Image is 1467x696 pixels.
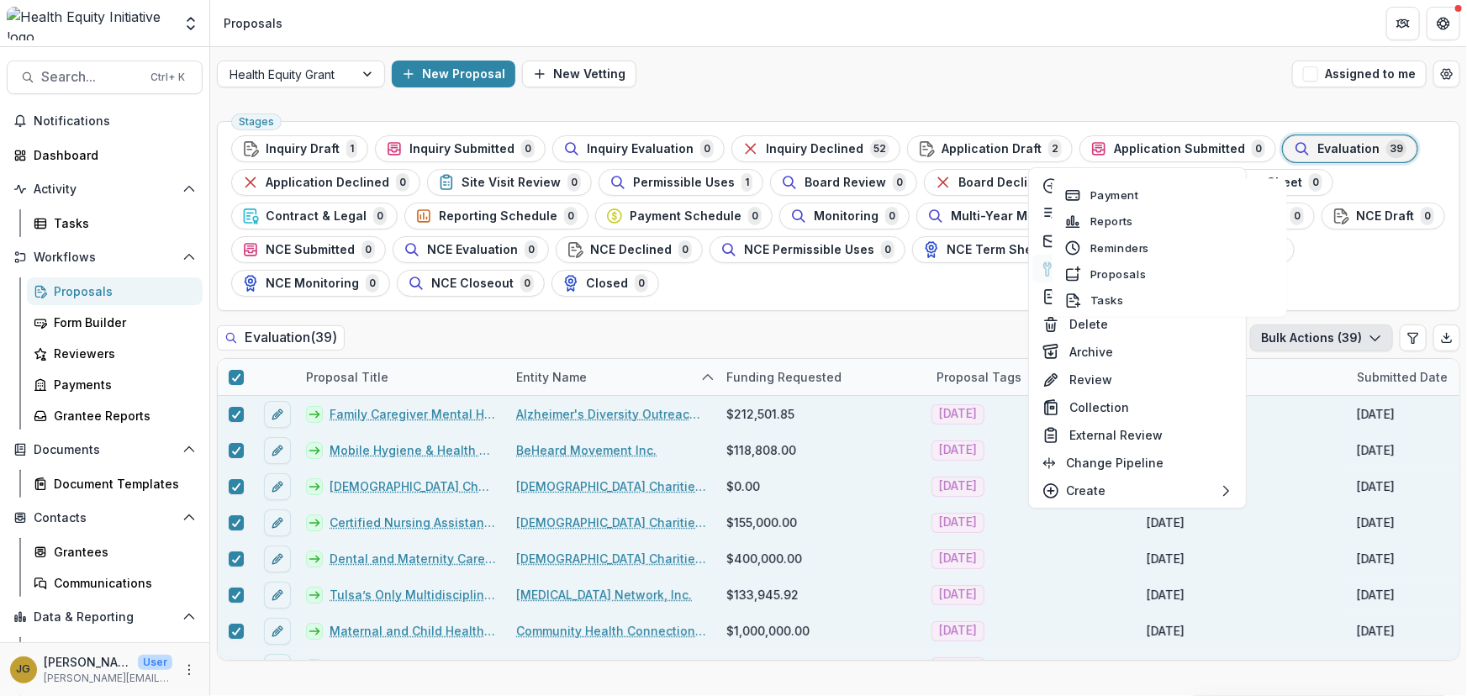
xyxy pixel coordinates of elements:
button: Site Visit Review0 [427,169,592,196]
span: 0 [520,274,534,293]
div: [DATE] [1147,514,1185,531]
span: NCE Declined [590,243,672,257]
button: Notifications [7,108,203,134]
div: Document Templates [54,475,189,493]
div: Proposals [54,282,189,300]
a: Grantee Reports [27,402,203,430]
button: Payment Schedule0 [595,203,773,229]
div: Proposal Title [296,368,398,386]
a: Grantees [27,538,203,566]
button: Inquiry Evaluation0 [552,135,725,162]
a: Reviewers [27,340,203,367]
div: [DATE] [1357,514,1395,531]
button: Open Contacts [7,504,203,531]
button: NCE Monitoring0 [231,270,390,297]
a: BeHeard Movement Inc. [516,441,657,459]
button: Assigned to me [1292,61,1427,87]
button: Application Submitted0 [1079,135,1276,162]
button: NCE Evaluation0 [393,236,549,263]
span: Site Visit Review [462,176,561,190]
a: Proposals [27,277,203,305]
span: Inquiry Submitted [409,142,515,156]
div: Reviewers [54,345,189,362]
span: 0 [1421,207,1434,225]
div: [DATE] [1357,441,1395,459]
a: Family Caregiver Mental Health & Respite Program [330,405,496,423]
button: Bulk Actions (39) [1250,324,1393,351]
button: Evaluation39 [1283,135,1417,162]
div: Submitted Date [1347,368,1458,386]
nav: breadcrumb [217,11,289,35]
button: More [179,660,199,680]
div: Proposals [224,14,282,32]
button: New Proposal [392,61,515,87]
a: Maternal and Child Health Capital Expansion [330,622,496,640]
button: Open Data & Reporting [7,604,203,630]
div: [DATE] [1357,550,1395,567]
span: 1 [741,173,752,192]
p: [PERSON_NAME][EMAIL_ADDRESS][PERSON_NAME][DATE][DOMAIN_NAME] [44,671,172,686]
div: Entity Name [506,359,716,395]
span: 2 [1048,140,1062,158]
div: [DATE] [1147,622,1185,640]
span: NCE Draft [1356,209,1414,224]
button: Monitoring0 [779,203,910,229]
span: Multi-Year Monitoring [951,209,1081,224]
button: Board Declined0 [924,169,1081,196]
button: Permissible Uses1 [599,169,763,196]
span: 0 [564,207,578,225]
button: Get Help [1427,7,1460,40]
button: NCE Closeout0 [397,270,545,297]
div: Proposal Title [296,359,506,395]
a: Document Templates [27,470,203,498]
span: Stages [239,116,274,128]
button: edit [264,473,291,500]
span: Permissible Uses [633,176,735,190]
div: Proposal Tags [926,368,1032,386]
span: 52 [870,140,889,158]
button: edit [264,582,291,609]
span: 0 [678,240,692,259]
div: [DATE] [1147,586,1185,604]
a: [DEMOGRAPHIC_DATA] Charities of the Diocese of Tulsa - 2025 - Health Equity Grant Application [330,477,496,495]
div: [DATE] [1357,622,1395,640]
a: Alzheimer's Diversity Outreach Services Inc [516,405,706,423]
a: Tasks [27,209,203,237]
button: Open Activity [7,176,203,203]
p: [PERSON_NAME] [44,653,131,671]
span: $118,808.00 [726,441,796,459]
span: 0 [893,173,906,192]
span: Contacts [34,511,176,525]
span: 0 [521,140,535,158]
div: Tasks [54,214,189,232]
span: 0 [635,274,648,293]
span: Contract & Legal [266,209,367,224]
span: Closed [586,277,628,291]
div: Funding Requested [716,368,852,386]
span: 0 [525,240,538,259]
button: Export table data [1433,324,1460,351]
button: Search... [7,61,203,94]
a: Payments [27,371,203,398]
h2: Evaluation ( 39 ) [217,325,345,350]
button: edit [264,654,291,681]
span: $0.00 [726,477,760,495]
button: Reporting Schedule0 [404,203,588,229]
a: Certified Nursing Assistant Training at [DEMOGRAPHIC_DATA] Charities [330,514,496,531]
span: Application Draft [942,142,1042,156]
span: NCE Submitted [266,243,355,257]
div: Entity Name [506,368,597,386]
a: [DEMOGRAPHIC_DATA] Charities of the Diocese of [GEOGRAPHIC_DATA] [516,550,706,567]
div: Form Builder [54,314,189,331]
span: 0 [885,207,899,225]
div: Proposal Tags [926,359,1137,395]
div: Communications [54,574,189,592]
button: edit [264,509,291,536]
span: $155,000.00 [726,514,797,531]
div: Dashboard [34,146,189,164]
a: Counseling Skillz on Wheelz [516,658,684,676]
span: Reporting Schedule [439,209,557,224]
a: [DEMOGRAPHIC_DATA] Charities of the Diocese of [GEOGRAPHIC_DATA] [516,477,706,495]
